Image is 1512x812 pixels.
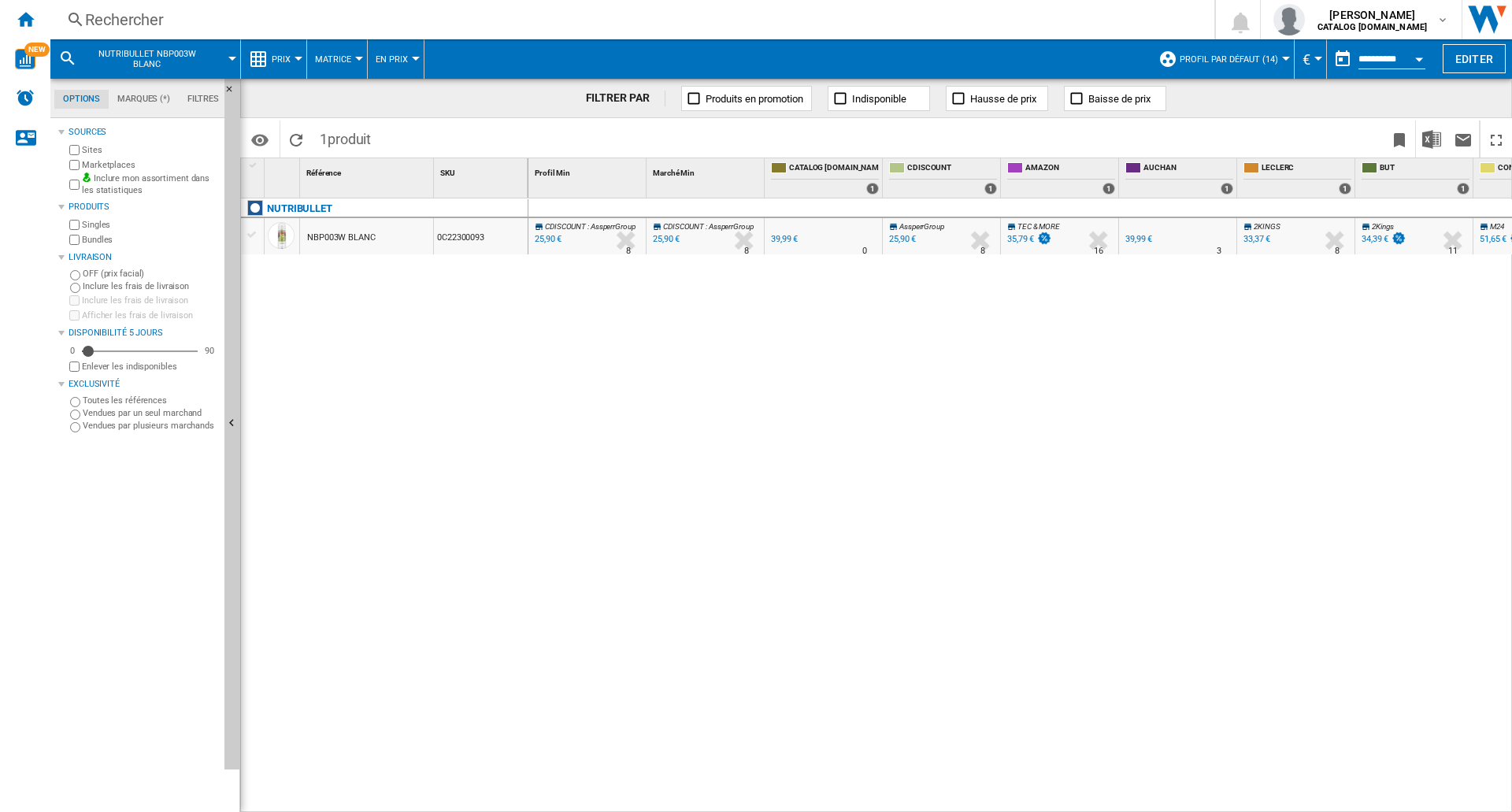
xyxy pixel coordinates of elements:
[376,54,408,65] span: En Prix
[768,158,882,198] div: CATALOG [DOMAIN_NAME] 1 offers sold by CATALOG DELONGHI.FR
[889,234,916,244] div: 25,90 €
[1362,234,1388,244] div: 34,39 €
[70,397,80,407] input: Toutes les références
[315,39,359,79] div: Matrice
[1480,234,1506,244] div: 51,65 €
[706,93,803,105] span: Produits en promotion
[82,172,218,197] label: Inclure mon assortiment dans les statistiques
[1359,232,1406,247] div: 34,39 €
[376,39,416,79] div: En Prix
[1123,232,1152,247] div: 39,99 €
[1295,39,1327,79] md-menu: Currency
[69,160,80,170] input: Marketplaces
[626,243,631,259] div: Délai de livraison : 8 jours
[587,222,636,231] span: : AssperrGroup
[437,158,528,183] div: Sort None
[1443,44,1506,73] button: Editer
[70,270,80,280] input: OFF (prix facial)
[82,159,218,171] label: Marketplaces
[437,158,528,183] div: SKU Sort None
[828,86,930,111] button: Indisponible
[1102,183,1115,195] div: 1 offers sold by AMAZON
[650,232,680,247] div: Mise à jour : jeudi 2 octobre 2025 09:43
[244,125,276,154] button: Options
[85,9,1173,31] div: Rechercher
[706,222,754,231] span: : AssperrGroup
[1447,121,1479,158] button: Envoyer ce rapport par email
[1122,158,1236,198] div: AUCHAN 1 offers sold by AUCHAN
[886,158,1000,198] div: CDISCOUNT 1 offers sold by CDISCOUNT
[1405,43,1433,71] button: Open calendar
[1335,243,1340,259] div: Délai de livraison : 8 jours
[83,280,218,292] label: Inclure les frais de livraison
[306,169,341,177] span: Référence
[69,126,218,139] div: Sources
[1004,158,1118,198] div: AMAZON 1 offers sold by AMAZON
[224,79,243,107] button: Masquer
[179,90,228,109] md-tab-item: Filtres
[980,243,985,259] div: Délai de livraison : 8 jours
[1125,234,1152,244] div: 39,99 €
[1384,121,1415,158] button: Créer un favoris
[1457,183,1469,195] div: 1 offers sold by BUT
[653,169,695,177] span: Marché Min
[69,251,218,264] div: Livraison
[303,158,433,183] div: Sort None
[82,310,218,321] label: Afficher les frais de livraison
[535,169,570,177] span: Profil Min
[946,86,1048,111] button: Hausse de prix
[744,243,749,259] div: Délai de livraison : 8 jours
[532,232,561,247] div: Mise à jour : jeudi 2 octobre 2025 09:43
[532,158,646,183] div: Profil Min Sort None
[83,49,210,69] span: NUTRIBULLET NBP003W BLANC
[83,407,218,419] label: Vendues par un seul marchand
[15,49,35,69] img: wise-card.svg
[69,201,218,213] div: Produits
[984,183,997,195] div: 1 offers sold by CDISCOUNT
[1303,51,1310,68] span: €
[1339,183,1351,195] div: 1 offers sold by LECLERC
[82,219,218,231] label: Singles
[1303,39,1318,79] div: €
[1254,222,1280,231] span: 2KINGS
[70,422,80,432] input: Vendues par plusieurs marchands
[1094,243,1103,259] div: Délai de livraison : 16 jours
[1448,243,1458,259] div: Délai de livraison : 11 jours
[650,158,764,183] div: Marché Min Sort None
[887,232,916,247] div: 25,90 €
[1241,232,1270,247] div: 33,37 €
[866,183,879,195] div: 1 offers sold by CATALOG DELONGHI.FR
[1158,39,1286,79] div: Profil par défaut (14)
[69,235,80,245] input: Bundles
[303,158,433,183] div: Référence Sort None
[545,222,586,231] span: CDISCOUNT
[1017,222,1060,231] span: TEC & MORE
[1143,162,1233,176] span: AUCHAN
[70,410,80,420] input: Vendues par un seul marchand
[970,93,1036,105] span: Hausse de prix
[69,310,80,321] input: Afficher les frais de livraison
[1221,183,1233,195] div: 1 offers sold by AUCHAN
[24,43,50,57] span: NEW
[268,158,299,183] div: Sort None
[1372,222,1393,231] span: 2Kings
[69,295,80,306] input: Inclure les frais de livraison
[1422,130,1441,149] img: excel-24x24.png
[532,158,646,183] div: Sort None
[69,145,80,155] input: Sites
[82,343,198,359] md-slider: Disponibilité
[440,169,455,177] span: SKU
[1317,7,1427,23] span: [PERSON_NAME]
[54,90,109,109] md-tab-item: Options
[1180,39,1286,79] button: Profil par défaut (14)
[1358,158,1473,198] div: BUT 1 offers sold by BUT
[58,39,232,79] div: NUTRIBULLET NBP003W BLANC
[852,93,906,105] span: Indisponible
[82,172,91,182] img: mysite-bg-18x18.png
[1240,158,1354,198] div: LECLERC 1 offers sold by LECLERC
[1036,232,1052,245] img: promotionV3.png
[82,361,218,373] label: Enlever les indisponibles
[16,88,35,107] img: alerts-logo.svg
[83,395,218,406] label: Toutes les références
